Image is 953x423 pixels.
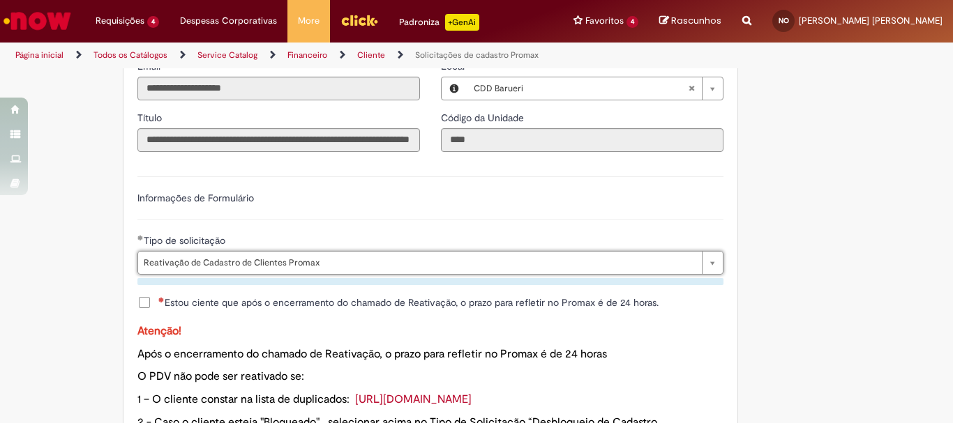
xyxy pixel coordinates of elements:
[144,234,228,247] span: Tipo de solicitação
[474,77,688,100] span: CDD Barueri
[137,77,420,100] input: Email
[445,14,479,31] p: +GenAi
[659,15,721,28] a: Rascunhos
[137,324,181,338] span: Atenção!
[137,60,163,72] span: Somente leitura - Email
[340,10,378,31] img: click_logo_yellow_360x200.png
[137,235,144,240] span: Obrigatório Preenchido
[681,77,702,100] abbr: Limpar campo Local
[137,111,165,125] label: Somente leitura - Título
[357,49,385,61] a: Cliente
[671,14,721,27] span: Rascunhos
[137,111,165,124] span: Somente leitura - Título
[355,392,472,406] a: [URL][DOMAIN_NAME]
[147,16,159,28] span: 4
[197,49,257,61] a: Service Catalog
[287,49,327,61] a: Financeiro
[10,43,625,68] ul: Trilhas de página
[137,347,607,361] span: Após o encerramento do chamado de Reativação, o prazo para refletir no Promax é de 24 horas
[96,14,144,28] span: Requisições
[180,14,277,28] span: Despesas Corporativas
[442,77,467,100] button: Local, Visualizar este registro CDD Barueri
[626,16,638,28] span: 4
[158,297,165,302] span: Necessários
[93,49,167,61] a: Todos os Catálogos
[441,128,723,152] input: Código da Unidade
[441,60,467,72] span: Local
[137,128,420,152] input: Título
[467,77,723,100] a: CDD BarueriLimpar campo Local
[137,192,254,204] label: Informações de Formulário
[441,111,527,125] label: Somente leitura - Código da Unidade
[585,14,624,28] span: Favoritos
[799,15,943,26] span: [PERSON_NAME] [PERSON_NAME]
[1,7,73,35] img: ServiceNow
[15,49,63,61] a: Página inicial
[779,16,789,25] span: NO
[415,49,539,61] a: Solicitações de cadastro Promax
[158,295,659,309] span: Estou ciente que após o encerramento do chamado de Reativação, o prazo para refletir no Promax é ...
[137,392,350,406] span: 1 – O cliente constar na lista de duplicados:
[298,14,320,28] span: More
[399,14,479,31] div: Padroniza
[137,369,304,383] span: O PDV não pode ser reativado se:
[441,111,527,124] span: Somente leitura - Código da Unidade
[144,252,695,274] span: Reativação de Cadastro de Clientes Promax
